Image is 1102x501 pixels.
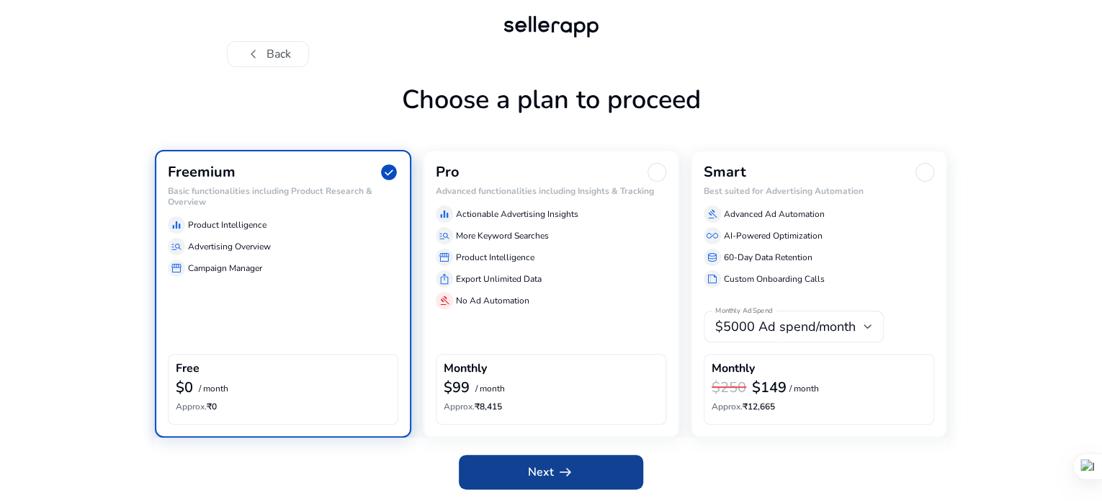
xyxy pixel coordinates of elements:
[456,208,578,221] p: Actionable Advertising Insights
[707,273,718,285] span: summarize
[724,208,825,221] p: Advanced Ad Automation
[724,272,825,285] p: Custom Onboarding Calls
[188,240,271,253] p: Advertising Overview
[724,229,823,242] p: AI-Powered Optimization
[752,378,787,397] b: $149
[444,378,470,397] b: $99
[704,164,746,181] h3: Smart
[712,362,755,376] h4: Monthly
[456,251,534,264] p: Product Intelligence
[176,401,207,412] span: Approx.
[456,272,542,285] p: Export Unlimited Data
[171,219,182,231] span: equalizer
[557,464,574,481] span: arrow_right_alt
[707,208,718,220] span: gavel
[724,251,812,264] p: 60-Day Data Retention
[707,252,718,263] span: database
[712,401,743,412] span: Approx.
[444,401,475,412] span: Approx.
[155,84,947,150] h1: Choose a plan to proceed
[188,218,266,231] p: Product Intelligence
[436,186,666,196] h6: Advanced functionalities including Insights & Tracking
[188,262,262,275] p: Campaign Manager
[227,41,309,67] button: chevron_leftBack
[459,455,643,489] button: Nextarrow_right_alt
[439,252,450,263] span: storefront
[715,318,856,335] span: $5000 Ad spend/month
[168,186,398,207] h6: Basic functionalities including Product Research & Overview
[439,230,450,241] span: manage_search
[176,402,390,412] h6: ₹0
[245,45,262,63] span: chevron_left
[171,241,182,252] span: manage_search
[439,208,450,220] span: equalizer
[704,186,934,196] h6: Best suited for Advertising Automation
[715,306,772,316] mat-label: Monthly Ad Spend
[789,384,819,394] p: / month
[528,464,574,481] span: Next
[199,384,228,394] p: / month
[176,378,193,397] b: $0
[176,362,200,376] h4: Free
[439,295,450,306] span: gavel
[712,379,746,396] h3: $250
[168,164,236,181] h3: Freemium
[712,402,926,412] h6: ₹12,665
[380,163,398,182] span: check_circle
[475,384,505,394] p: / month
[444,402,658,412] h6: ₹8,415
[439,273,450,285] span: ios_share
[456,229,549,242] p: More Keyword Searches
[456,294,529,307] p: No Ad Automation
[444,362,487,376] h4: Monthly
[707,230,718,241] span: all_inclusive
[436,164,460,181] h3: Pro
[171,262,182,274] span: storefront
